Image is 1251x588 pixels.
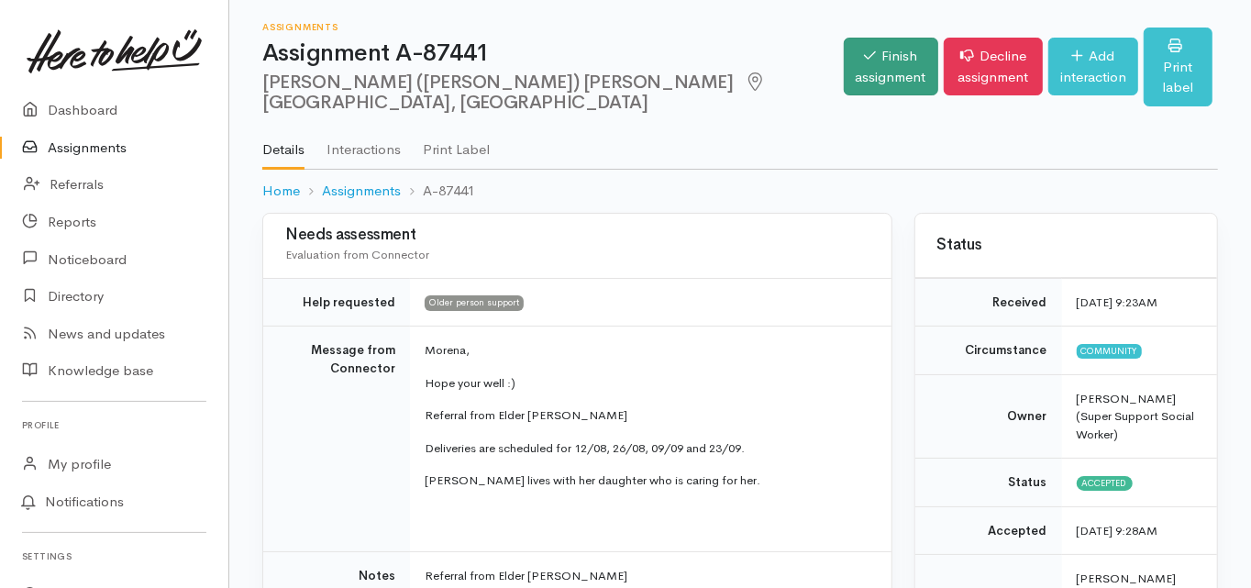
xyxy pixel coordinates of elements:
[22,544,206,569] h6: Settings
[425,374,869,393] p: Hope your well :)
[425,406,869,425] p: Referral from Elder [PERSON_NAME]
[262,72,844,114] h2: [PERSON_NAME] ([PERSON_NAME]) [PERSON_NAME]
[263,278,410,327] td: Help requested
[915,374,1062,459] td: Owner
[944,38,1043,95] a: Decline assignment
[262,40,844,67] h1: Assignment A-87441
[262,181,300,202] a: Home
[425,295,524,310] span: Older person support
[262,71,768,114] span: [GEOGRAPHIC_DATA], [GEOGRAPHIC_DATA]
[263,327,410,552] td: Message from Connector
[285,227,869,244] h3: Needs assessment
[22,413,206,438] h6: Profile
[262,22,844,32] h6: Assignments
[285,247,429,262] span: Evaluation from Connector
[1077,476,1133,491] span: Accepted
[1077,391,1195,442] span: [PERSON_NAME] (Super Support Social Worker)
[322,181,401,202] a: Assignments
[1077,294,1158,310] time: [DATE] 9:23AM
[844,38,938,95] a: Finish assignment
[915,506,1062,555] td: Accepted
[425,439,869,458] p: Deliveries are scheduled for 12/08, 26/08, 09/09 and 23/09.
[425,472,869,490] p: [PERSON_NAME] lives with her daughter who is caring for her.
[937,237,1195,254] h3: Status
[1144,28,1212,106] a: Print label
[423,117,490,169] a: Print Label
[425,341,869,360] p: Morena,
[1077,344,1142,359] span: Community
[1077,523,1158,538] time: [DATE] 9:28AM
[327,117,401,169] a: Interactions
[1048,38,1138,95] a: Add interaction
[425,567,869,585] p: Referral from Elder [PERSON_NAME]
[262,117,304,171] a: Details
[915,459,1062,507] td: Status
[915,278,1062,327] td: Received
[401,181,475,202] li: A-87441
[262,170,1218,213] nav: breadcrumb
[915,327,1062,375] td: Circumstance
